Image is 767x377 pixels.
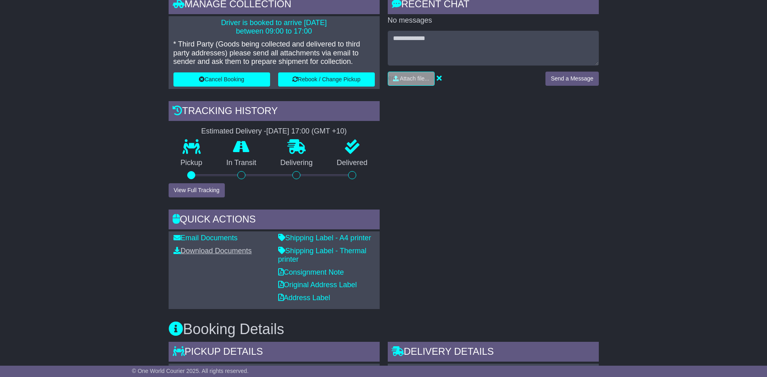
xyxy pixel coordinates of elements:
[173,19,375,36] p: Driver is booked to arrive [DATE] between 09:00 to 17:00
[169,210,380,231] div: Quick Actions
[278,294,330,302] a: Address Label
[173,72,270,87] button: Cancel Booking
[268,159,325,167] p: Delivering
[169,342,380,364] div: Pickup Details
[173,234,238,242] a: Email Documents
[214,159,268,167] p: In Transit
[132,368,249,374] span: © One World Courier 2025. All rights reserved.
[325,159,380,167] p: Delivered
[173,40,375,66] p: * Third Party (Goods being collected and delivered to third party addresses) please send all atta...
[266,127,347,136] div: [DATE] 17:00 (GMT +10)
[169,183,225,197] button: View Full Tracking
[278,268,344,276] a: Consignment Note
[169,159,215,167] p: Pickup
[388,16,599,25] p: No messages
[173,247,252,255] a: Download Documents
[278,247,367,264] a: Shipping Label - Thermal printer
[278,72,375,87] button: Rebook / Change Pickup
[169,321,599,337] h3: Booking Details
[278,234,371,242] a: Shipping Label - A4 printer
[169,127,380,136] div: Estimated Delivery -
[169,101,380,123] div: Tracking history
[388,342,599,364] div: Delivery Details
[278,281,357,289] a: Original Address Label
[545,72,598,86] button: Send a Message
